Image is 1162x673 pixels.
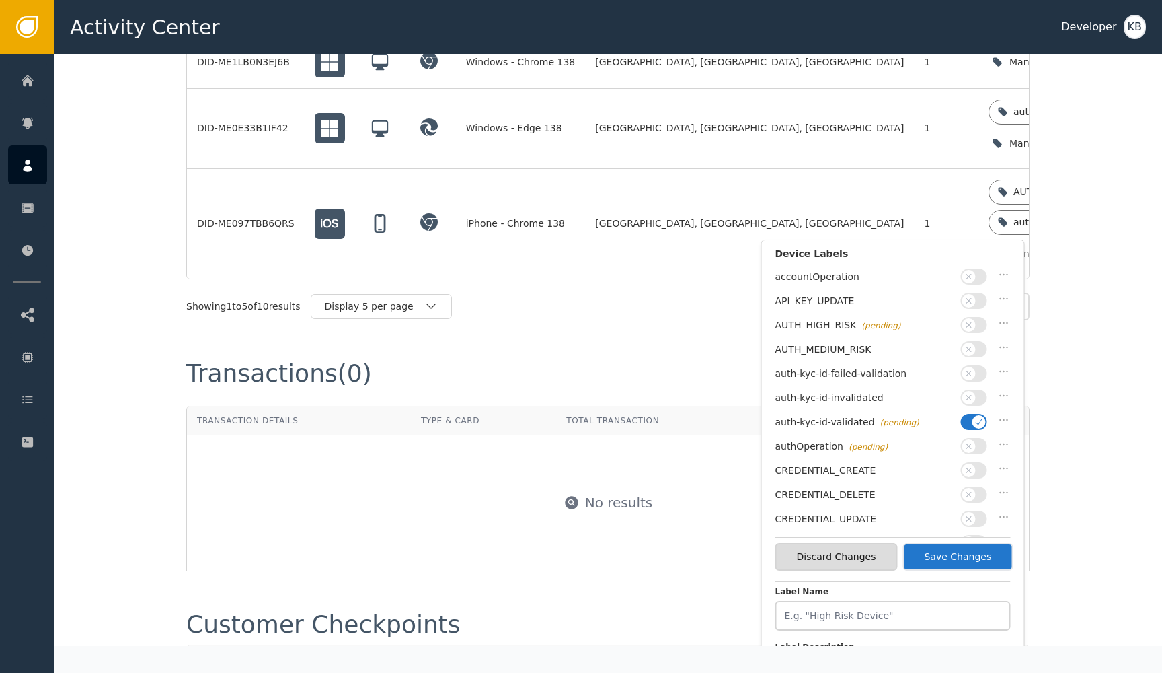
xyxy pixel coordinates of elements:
div: Manage device labels [1009,55,1115,69]
div: No results [585,493,653,513]
th: Total Transaction [556,406,765,435]
button: KB [1124,15,1146,39]
div: Transactions (0) [186,361,372,386]
div: auth-kyc-id-failed-validation [775,367,954,381]
div: auth-kyc-id-invalidated [775,391,954,405]
label: Label Name [775,586,1011,601]
div: 1 [925,217,968,231]
div: AUTH_HIGH_RISK [1013,185,1095,199]
label: Label Description [775,641,1011,657]
div: Windows - Edge 138 [466,121,576,135]
div: 1 [925,55,968,69]
span: (pending) [849,442,888,452]
div: AUTH_HIGH_RISK [775,318,954,332]
div: authOperation [775,439,954,454]
span: (pending) [880,418,919,427]
div: Developer [1061,19,1116,35]
div: auth-kyc-id-validated [775,415,954,429]
div: Showing 1 to 5 of 10 results [186,299,301,314]
div: iPhone - Chrome 138 [466,217,576,231]
div: accountOperation [775,270,954,284]
div: Manage device labels [1009,137,1115,151]
div: API_KEY_UPDATE [775,294,954,308]
div: Device Labels [775,247,1011,268]
div: authOperation [1013,215,1082,229]
div: Customer Checkpoints [186,612,461,637]
th: Transaction Details [187,406,411,435]
input: E.g. "High Risk Device" [775,601,1011,631]
button: Manage device labels [989,130,1138,157]
div: Display 5 per page [325,299,424,314]
div: auth-kyc-id-validated [1013,105,1113,119]
span: (pending) [861,321,900,330]
div: 1 [925,121,968,135]
div: DID-ME0E33B1IF42 [197,121,295,135]
div: DID-ME1LB0N3EJ6B [197,55,295,69]
span: Activity Center [70,12,220,42]
th: Type & Card [411,406,556,435]
div: DEVICE_SEEN_ONCE [775,536,954,551]
button: Display 5 per page [311,294,452,319]
div: DID-ME097TBB6QRS [197,217,295,231]
div: AUTH_MEDIUM_RISK [775,343,954,357]
button: Manage device labels [989,48,1138,76]
button: Save Changes [902,543,1013,571]
span: [GEOGRAPHIC_DATA], [GEOGRAPHIC_DATA], [GEOGRAPHIC_DATA] [595,121,904,135]
div: CREDENTIAL_DELETE [775,488,954,502]
span: [GEOGRAPHIC_DATA], [GEOGRAPHIC_DATA], [GEOGRAPHIC_DATA] [595,217,904,231]
div: CREDENTIAL_CREATE [775,464,954,478]
div: CREDENTIAL_UPDATE [775,512,954,526]
div: Windows - Chrome 138 [466,55,576,69]
span: [GEOGRAPHIC_DATA], [GEOGRAPHIC_DATA], [GEOGRAPHIC_DATA] [595,55,904,69]
button: Discard Changes [775,543,898,571]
